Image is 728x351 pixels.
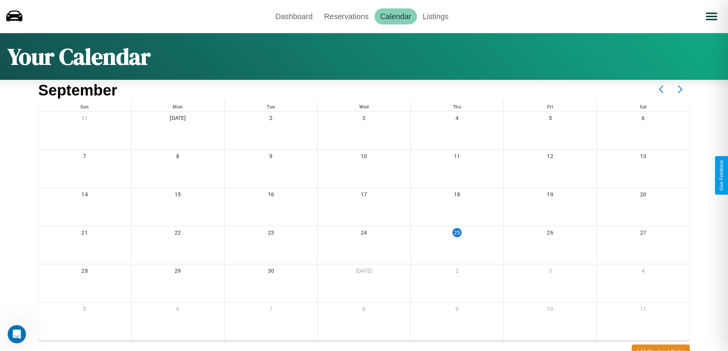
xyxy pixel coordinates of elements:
div: Thu [411,100,504,111]
div: 24 [318,226,410,242]
div: 11 [597,302,690,318]
div: 9 [225,150,318,165]
div: 5 [504,112,597,127]
a: Listings [417,8,454,24]
div: 26 [504,226,597,242]
div: 22 [131,226,224,242]
button: Open menu [701,6,722,27]
div: 25 [452,228,462,237]
div: 14 [38,188,131,204]
div: 9 [411,302,504,318]
div: 30 [225,264,318,280]
div: 5 [38,302,131,318]
div: Sun [38,100,131,111]
div: 8 [131,150,224,165]
div: 15 [131,188,224,204]
div: 31 [38,112,131,127]
div: 10 [504,302,597,318]
a: Reservations [318,8,375,24]
div: Sat [597,100,690,111]
div: 18 [411,188,504,204]
div: 4 [597,264,690,280]
div: 17 [318,188,410,204]
div: 10 [318,150,410,165]
div: 21 [38,226,131,242]
div: 4 [411,112,504,127]
div: Tue [225,100,318,111]
div: 29 [131,264,224,280]
div: 13 [597,150,690,165]
div: 11 [411,150,504,165]
div: 2 [411,264,504,280]
div: 19 [504,188,597,204]
div: 27 [597,226,690,242]
div: 2 [225,112,318,127]
div: 23 [225,226,318,242]
div: 7 [225,302,318,318]
div: 8 [318,302,410,318]
h2: September [38,82,117,99]
div: [DATE] [131,112,224,127]
div: 6 [597,112,690,127]
div: 6 [131,302,224,318]
div: 3 [504,264,597,280]
h1: Your Calendar [8,41,151,72]
iframe: Intercom live chat [8,325,26,343]
div: 3 [318,112,410,127]
div: Give Feedback [719,160,724,191]
div: Fri [504,100,597,111]
div: 20 [597,188,690,204]
div: 28 [38,264,131,280]
div: 12 [504,150,597,165]
div: Wed [318,100,410,111]
div: 16 [225,188,318,204]
a: Dashboard [269,8,318,24]
div: 7 [38,150,131,165]
div: [DATE] [318,264,410,280]
div: Mon [131,100,224,111]
a: Calendar [375,8,417,24]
